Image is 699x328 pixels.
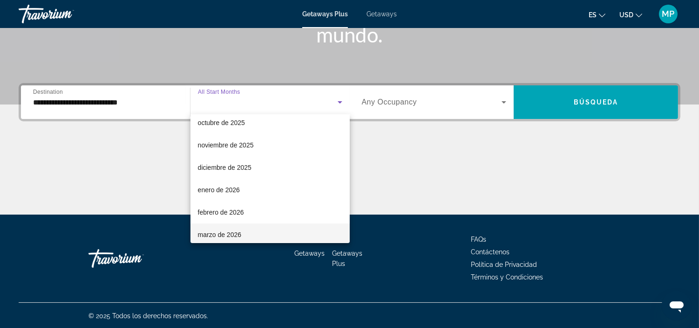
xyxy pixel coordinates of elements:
span: marzo de 2026 [198,229,241,240]
span: enero de 2026 [198,184,240,195]
span: diciembre de 2025 [198,162,251,173]
span: noviembre de 2025 [198,140,254,151]
iframe: Button to launch messaging window [662,291,692,321]
span: febrero de 2026 [198,207,244,218]
span: octubre de 2025 [198,117,245,128]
